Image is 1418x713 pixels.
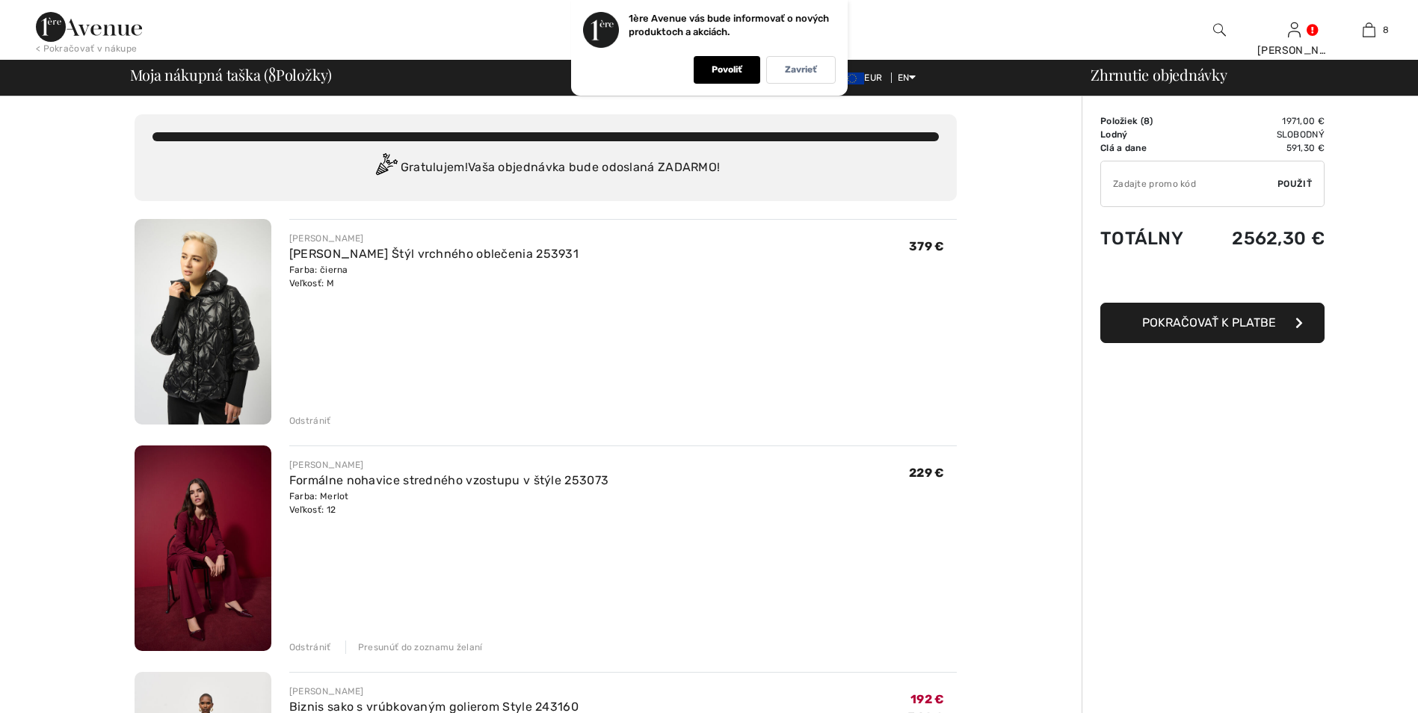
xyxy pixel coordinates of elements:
[1100,141,1206,155] td: Clá a dane
[1288,22,1301,37] a: Sign In
[289,414,331,428] div: Odstrániť
[289,685,579,698] div: [PERSON_NAME]
[840,72,864,84] img: Euro
[1277,177,1312,191] span: Použiť
[1100,116,1150,126] font: Položiek (
[1383,23,1389,37] span: 8
[910,692,945,706] span: 192 €
[840,72,888,83] span: EUR
[36,42,137,55] div: < Pokračovať v nákupe
[1288,21,1301,39] img: Moje informácie
[1206,128,1325,141] td: Slobodný
[401,160,721,174] font: Gratulujem! Vaša objednávka bude odoslaná ZADARMO!
[1142,315,1276,330] span: Pokračovať k platbe
[1100,213,1206,264] td: Totálny
[268,64,276,83] span: 8
[289,265,348,288] font: Farba: čierna Veľkosť: M
[785,64,817,75] p: Zavrieť
[289,247,579,261] a: [PERSON_NAME] Štýl vrchného oblečenia 253931
[1206,213,1325,264] td: 2562,30 €
[1100,303,1325,343] button: Pokračovať k platbe
[289,473,608,487] a: Formálne nohavice stredného vzostupu v štýle 253073
[345,641,483,654] div: Presunúť do zoznamu želaní
[1100,128,1206,141] td: Lodný
[712,64,742,75] p: Povoliť
[371,153,401,183] img: Congratulation2.svg
[1363,21,1375,39] img: Moja taška
[276,64,332,84] font: Položky)
[1101,161,1277,206] input: Promo code
[36,12,142,42] img: 1ère Avenue
[1073,67,1409,82] div: Zhrnutie objednávky
[909,239,945,253] span: 379 €
[629,13,829,37] p: 1ère Avenue vás bude informovať o nových produktoch a akciách.
[1206,114,1325,128] td: 1971,00 €
[1257,43,1331,58] div: [PERSON_NAME]
[909,466,945,480] span: 229 €
[130,64,269,84] font: Moja nákupná taška (
[1213,21,1226,39] img: Vyhľadávanie na webovej stránke
[1100,264,1325,297] iframe: PayPal
[1144,116,1150,126] span: 8
[289,641,331,654] div: Odstrániť
[135,219,271,425] img: Joseph Ribkoff Štýl vrchného oblečenia 253931
[289,458,608,472] div: [PERSON_NAME]
[135,445,271,651] img: Formálne nohavice stredného vzostupu v štýle 253073
[898,72,910,83] font: EN
[1100,114,1206,128] td: )
[1332,21,1405,39] a: 8
[289,232,579,245] div: [PERSON_NAME]
[1206,141,1325,155] td: 591,30 €
[289,491,349,515] font: Farba: Merlot Veľkosť: 12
